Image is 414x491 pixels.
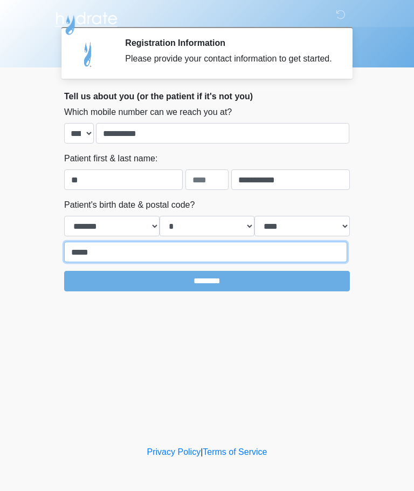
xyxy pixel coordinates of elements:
[64,152,157,165] label: Patient first & last name:
[53,8,119,36] img: Hydrate IV Bar - Arcadia Logo
[203,447,267,456] a: Terms of Service
[64,199,195,212] label: Patient's birth date & postal code?
[72,38,105,70] img: Agent Avatar
[201,447,203,456] a: |
[64,106,232,119] label: Which mobile number can we reach you at?
[64,91,350,101] h2: Tell us about you (or the patient if it's not you)
[147,447,201,456] a: Privacy Policy
[125,52,334,65] div: Please provide your contact information to get started.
